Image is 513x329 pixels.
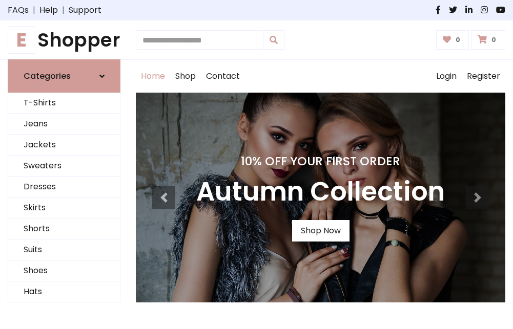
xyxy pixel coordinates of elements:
[8,156,120,177] a: Sweaters
[453,35,463,45] span: 0
[436,30,469,50] a: 0
[8,4,29,16] a: FAQs
[8,218,120,239] a: Shorts
[8,198,120,218] a: Skirts
[8,239,120,260] a: Suits
[292,220,350,242] a: Shop Now
[136,60,170,93] a: Home
[471,30,505,50] a: 0
[462,60,505,93] a: Register
[8,135,120,156] a: Jackets
[24,71,71,81] h6: Categories
[69,4,101,16] a: Support
[29,4,39,16] span: |
[431,60,462,93] a: Login
[39,4,58,16] a: Help
[489,35,499,45] span: 0
[8,260,120,281] a: Shoes
[201,60,245,93] a: Contact
[196,177,445,208] h3: Autumn Collection
[8,114,120,135] a: Jeans
[8,26,35,54] span: E
[170,60,201,93] a: Shop
[196,154,445,168] h4: 10% Off Your First Order
[8,59,120,93] a: Categories
[8,29,120,51] h1: Shopper
[8,281,120,302] a: Hats
[8,93,120,114] a: T-Shirts
[8,29,120,51] a: EShopper
[58,4,69,16] span: |
[8,177,120,198] a: Dresses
